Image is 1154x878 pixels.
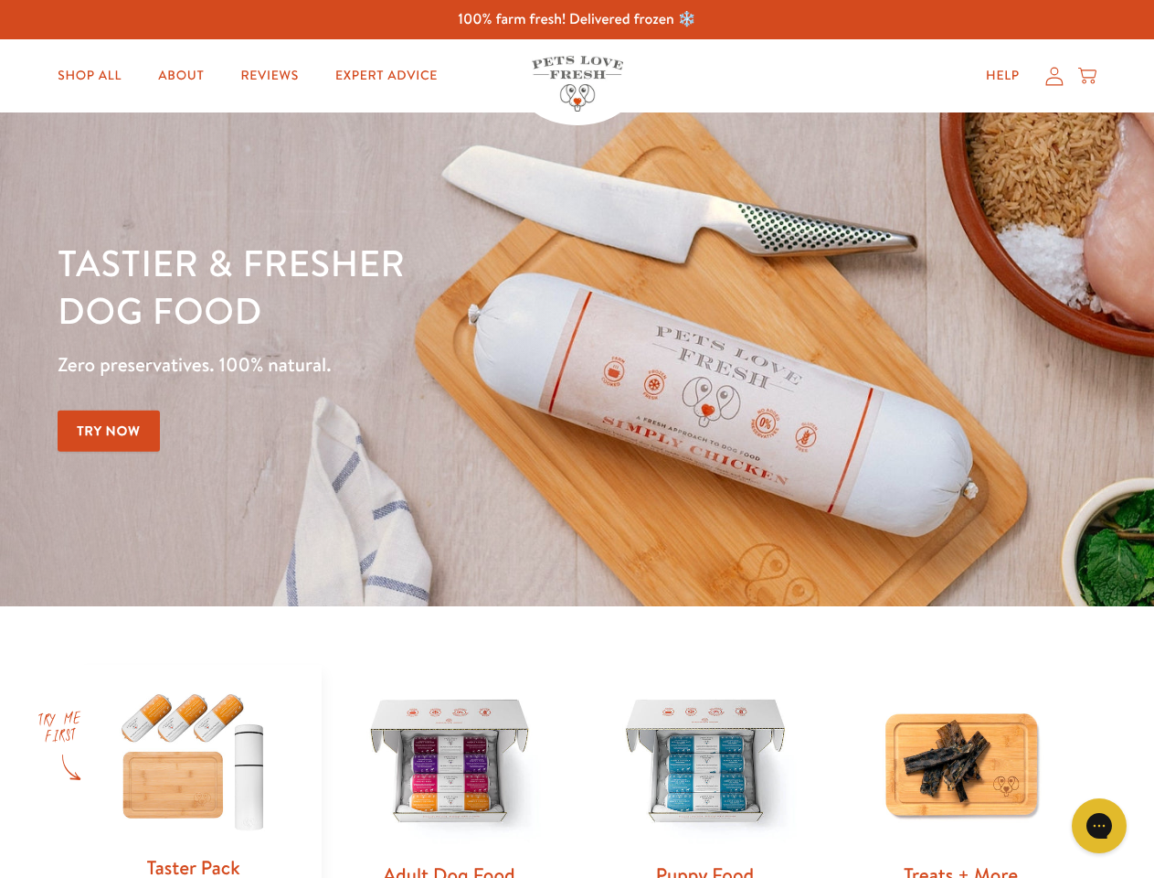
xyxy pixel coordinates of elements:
[58,239,750,334] h1: Tastier & fresher dog food
[43,58,136,94] a: Shop All
[971,58,1034,94] a: Help
[58,411,160,452] a: Try Now
[226,58,312,94] a: Reviews
[1063,792,1136,860] iframe: Gorgias live chat messenger
[321,58,452,94] a: Expert Advice
[143,58,218,94] a: About
[58,348,750,381] p: Zero preservatives. 100% natural.
[532,56,623,112] img: Pets Love Fresh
